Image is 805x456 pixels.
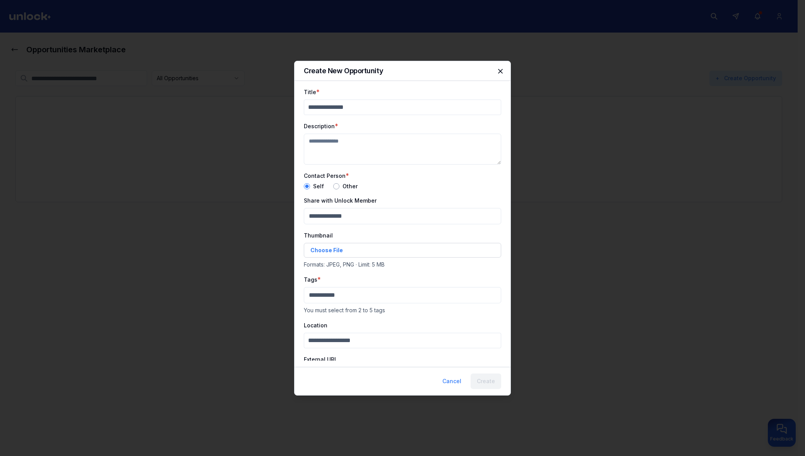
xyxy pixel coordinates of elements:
span: Choose File [310,246,343,254]
p: Formats: JPEG, PNG · Limit: 5 MB [304,260,501,268]
label: Contact Person [304,172,346,179]
label: Thumbnail [304,232,333,238]
label: Location [304,322,327,328]
label: Tags [304,276,317,282]
label: External URL [304,356,337,362]
label: Share with Unlock Member [304,197,377,203]
label: Description [304,122,335,129]
label: Self [313,183,324,189]
label: Other [343,183,358,189]
h2: Create New Opportunity [304,67,383,74]
button: Cancel [436,373,468,389]
label: Title [304,88,316,95]
p: You must select from 2 to 5 tags [304,306,501,314]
